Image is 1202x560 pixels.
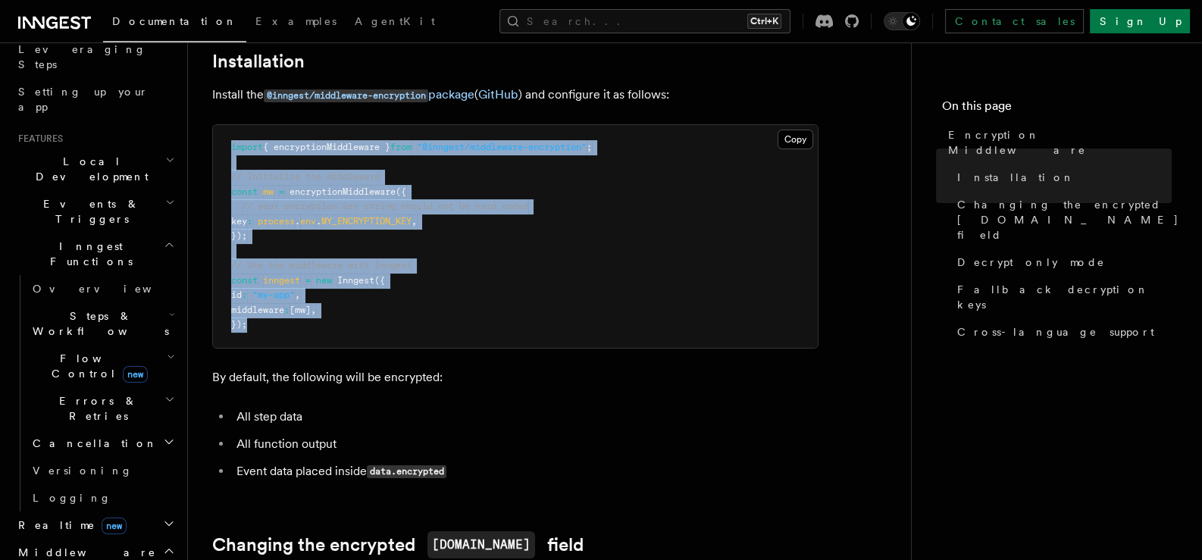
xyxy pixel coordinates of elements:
[27,275,178,302] a: Overview
[957,197,1179,242] span: Changing the encrypted [DOMAIN_NAME] field
[231,319,247,330] span: });
[290,305,311,315] span: [mw]
[587,142,592,152] span: ;
[290,186,396,197] span: encryptionMiddleware
[12,233,178,275] button: Inngest Functions
[12,512,178,539] button: Realtimenew
[33,465,133,477] span: Versioning
[231,275,258,286] span: const
[27,345,178,387] button: Flow Controlnew
[12,154,165,184] span: Local Development
[212,367,819,388] p: By default, the following will be encrypted:
[367,465,446,478] code: data.encrypted
[242,289,247,300] span: :
[957,282,1172,312] span: Fallback decryption keys
[258,216,295,227] span: process
[263,142,390,152] span: { encryptionMiddleware }
[123,366,148,383] span: new
[33,283,189,295] span: Overview
[252,289,295,300] span: "my-app"
[300,216,316,227] span: env
[295,216,300,227] span: .
[316,275,332,286] span: new
[232,406,819,427] li: All step data
[12,545,156,560] span: Middleware
[12,275,178,512] div: Inngest Functions
[27,484,178,512] a: Logging
[231,171,380,182] span: // Initialize the middleware
[112,15,237,27] span: Documentation
[311,305,316,315] span: ,
[231,142,263,152] span: import
[242,201,528,211] span: // your encryption key string should not be hard coded
[12,196,165,227] span: Events & Triggers
[390,142,412,152] span: from
[212,51,305,72] a: Installation
[427,531,535,558] code: [DOMAIN_NAME]
[951,276,1172,318] a: Fallback decryption keys
[957,255,1105,270] span: Decrypt only mode
[295,289,300,300] span: ,
[337,275,374,286] span: Inngest
[1090,9,1190,33] a: Sign Up
[778,130,813,149] button: Copy
[264,87,474,102] a: @inngest/middleware-encryptionpackage
[747,14,781,29] kbd: Ctrl+K
[263,186,274,197] span: mw
[12,190,178,233] button: Events & Triggers
[305,275,311,286] span: =
[321,216,412,227] span: MY_ENCRYPTION_KEY
[231,230,247,241] span: });
[264,89,428,102] code: @inngest/middleware-encryption
[355,15,435,27] span: AgentKit
[102,518,127,534] span: new
[945,9,1084,33] a: Contact sales
[27,351,167,381] span: Flow Control
[12,148,178,190] button: Local Development
[951,191,1172,249] a: Changing the encrypted [DOMAIN_NAME] field
[18,86,149,113] span: Setting up your app
[27,436,158,451] span: Cancellation
[27,302,178,345] button: Steps & Workflows
[284,305,290,315] span: :
[396,186,406,197] span: ({
[231,305,284,315] span: middleware
[884,12,920,30] button: Toggle dark mode
[942,97,1172,121] h4: On this page
[12,133,63,145] span: Features
[232,433,819,455] li: All function output
[316,216,321,227] span: .
[246,5,346,41] a: Examples
[232,461,819,483] li: Event data placed inside
[951,164,1172,191] a: Installation
[957,170,1075,185] span: Installation
[212,84,819,106] p: Install the ( ) and configure it as follows:
[12,78,178,120] a: Setting up your app
[27,308,169,339] span: Steps & Workflows
[417,142,587,152] span: "@inngest/middleware-encryption"
[951,318,1172,346] a: Cross-language support
[103,5,246,42] a: Documentation
[231,186,258,197] span: const
[374,275,385,286] span: ({
[942,121,1172,164] a: Encryption Middleware
[18,43,146,70] span: Leveraging Steps
[948,127,1172,158] span: Encryption Middleware
[12,36,178,78] a: Leveraging Steps
[247,216,252,227] span: :
[231,260,412,271] span: // Use the middleware with Inngest
[346,5,444,41] a: AgentKit
[33,492,111,504] span: Logging
[279,186,284,197] span: =
[231,289,242,300] span: id
[255,15,336,27] span: Examples
[478,87,518,102] a: GitHub
[27,430,178,457] button: Cancellation
[951,249,1172,276] a: Decrypt only mode
[27,457,178,484] a: Versioning
[12,518,127,533] span: Realtime
[231,216,247,227] span: key
[499,9,790,33] button: Search...Ctrl+K
[212,531,584,558] a: Changing the encrypted[DOMAIN_NAME]field
[412,216,417,227] span: ,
